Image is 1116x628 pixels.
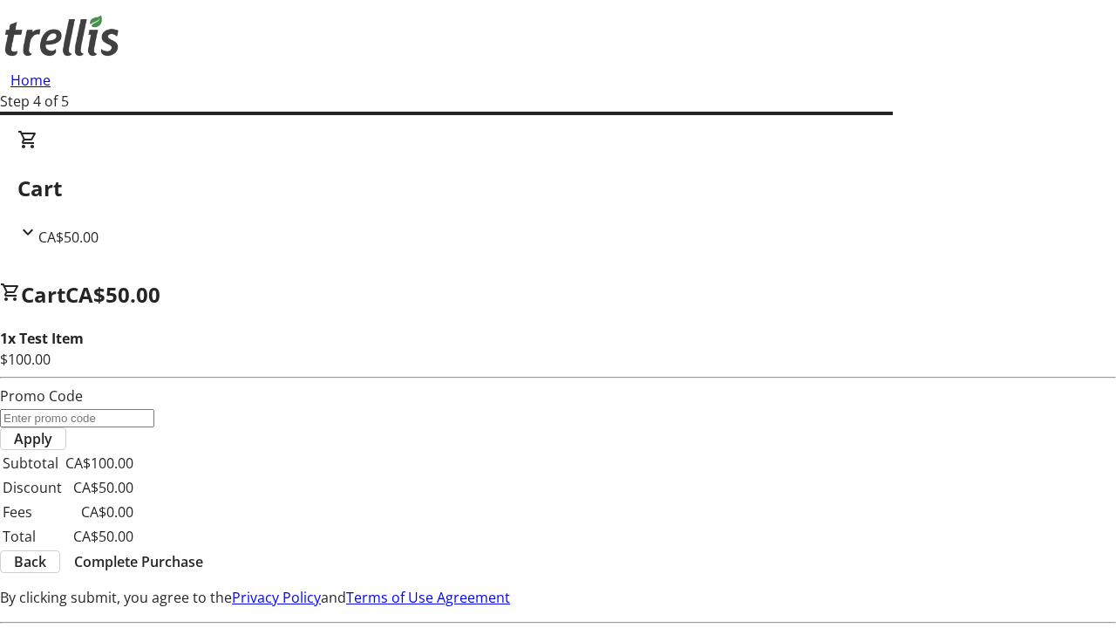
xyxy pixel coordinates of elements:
[65,476,134,499] td: CA$50.00
[2,452,63,474] td: Subtotal
[65,501,134,523] td: CA$0.00
[65,280,160,309] span: CA$50.00
[2,501,63,523] td: Fees
[74,551,203,572] span: Complete Purchase
[232,588,321,607] a: Privacy Policy
[38,228,99,247] span: CA$50.00
[65,525,134,548] td: CA$50.00
[346,588,510,607] a: Terms of Use Agreement
[17,173,1099,204] h2: Cart
[2,476,63,499] td: Discount
[14,551,46,572] span: Back
[17,129,1099,248] div: CartCA$50.00
[65,452,134,474] td: CA$100.00
[2,525,63,548] td: Total
[21,280,65,309] span: Cart
[60,551,217,572] button: Complete Purchase
[14,428,52,449] span: Apply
